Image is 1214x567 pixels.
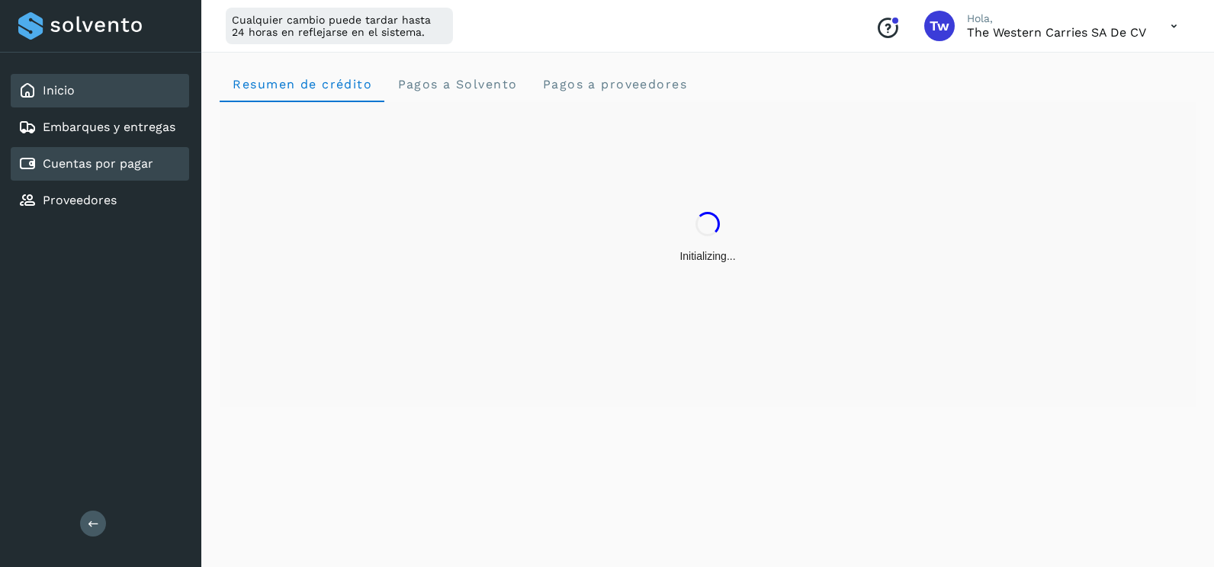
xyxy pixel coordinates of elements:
[43,83,75,98] a: Inicio
[11,184,189,217] div: Proveedores
[967,25,1146,40] p: The western carries SA de CV
[43,193,117,207] a: Proveedores
[43,156,153,171] a: Cuentas por pagar
[967,12,1146,25] p: Hola,
[541,77,687,91] span: Pagos a proveedores
[11,74,189,107] div: Inicio
[43,120,175,134] a: Embarques y entregas
[397,77,517,91] span: Pagos a Solvento
[232,77,372,91] span: Resumen de crédito
[11,111,189,144] div: Embarques y entregas
[226,8,453,44] div: Cualquier cambio puede tardar hasta 24 horas en reflejarse en el sistema.
[11,147,189,181] div: Cuentas por pagar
